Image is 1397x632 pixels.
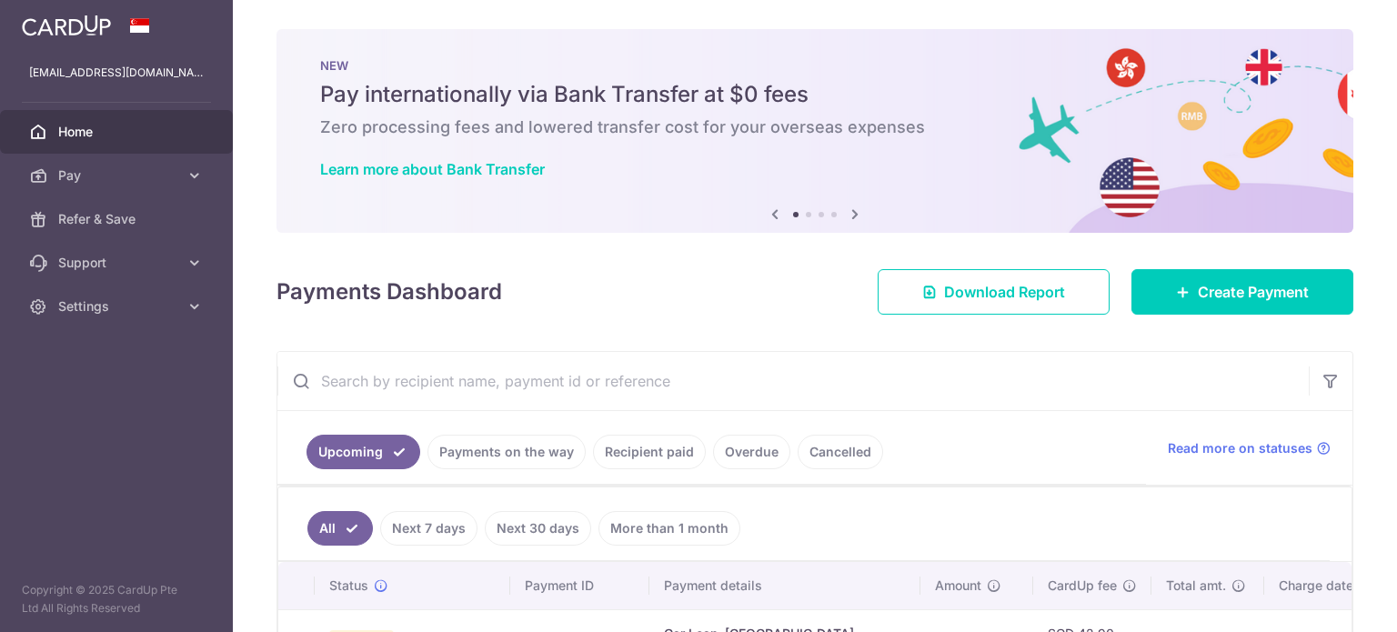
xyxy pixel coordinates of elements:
[329,577,368,595] span: Status
[58,210,178,228] span: Refer & Save
[1168,439,1312,457] span: Read more on statuses
[1166,577,1226,595] span: Total amt.
[58,297,178,316] span: Settings
[1168,439,1331,457] a: Read more on statuses
[276,276,502,308] h4: Payments Dashboard
[380,511,477,546] a: Next 7 days
[277,352,1309,410] input: Search by recipient name, payment id or reference
[1279,577,1353,595] span: Charge date
[1198,281,1309,303] span: Create Payment
[307,435,420,469] a: Upcoming
[427,435,586,469] a: Payments on the way
[1048,577,1117,595] span: CardUp fee
[593,435,706,469] a: Recipient paid
[485,511,591,546] a: Next 30 days
[649,562,920,609] th: Payment details
[935,577,981,595] span: Amount
[58,254,178,272] span: Support
[944,281,1065,303] span: Download Report
[320,160,545,178] a: Learn more about Bank Transfer
[798,435,883,469] a: Cancelled
[320,58,1310,73] p: NEW
[58,123,178,141] span: Home
[1131,269,1353,315] a: Create Payment
[713,435,790,469] a: Overdue
[307,511,373,546] a: All
[320,80,1310,109] h5: Pay internationally via Bank Transfer at $0 fees
[598,511,740,546] a: More than 1 month
[29,64,204,82] p: [EMAIL_ADDRESS][DOMAIN_NAME]
[276,29,1353,233] img: Bank transfer banner
[22,15,111,36] img: CardUp
[58,166,178,185] span: Pay
[320,116,1310,138] h6: Zero processing fees and lowered transfer cost for your overseas expenses
[510,562,649,609] th: Payment ID
[878,269,1110,315] a: Download Report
